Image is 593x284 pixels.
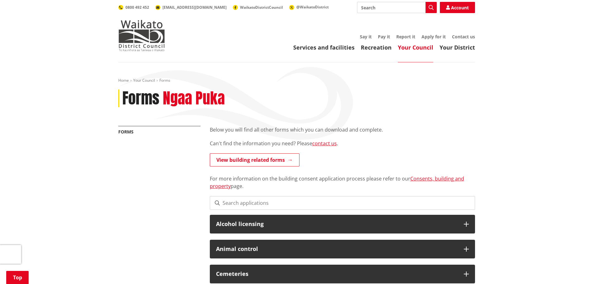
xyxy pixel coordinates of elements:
a: Your Council [398,44,433,51]
a: View building related forms [210,153,299,166]
a: Apply for it [421,34,446,40]
a: @WaikatoDistrict [289,4,329,10]
a: Your Council [133,78,155,83]
span: Forms [159,78,170,83]
a: Pay it [378,34,390,40]
a: [EMAIL_ADDRESS][DOMAIN_NAME] [155,5,227,10]
p: For more information on the building consent application process please refer to our page. [210,167,475,190]
input: Search applications [210,196,475,210]
a: Services and facilities [293,44,355,51]
h1: Forms [122,89,159,108]
h3: Cemeteries [216,271,458,277]
input: Search input [357,2,437,13]
span: [EMAIL_ADDRESS][DOMAIN_NAME] [162,5,227,10]
p: Can't find the information you need? Please . [210,140,475,147]
img: Waikato District Council - Te Kaunihera aa Takiwaa o Waikato [118,20,165,51]
span: 0800 492 452 [125,5,149,10]
a: Say it [360,34,372,40]
a: Your District [440,44,475,51]
a: Top [6,271,29,284]
a: Recreation [361,44,392,51]
a: Home [118,78,129,83]
a: Contact us [452,34,475,40]
a: Forms [118,129,134,135]
span: WaikatoDistrictCouncil [240,5,283,10]
span: @WaikatoDistrict [296,4,329,10]
a: Account [440,2,475,13]
p: Below you will find all other forms which you can download and complete. [210,126,475,133]
h2: Ngaa Puka [163,89,225,108]
a: contact us [312,140,337,147]
nav: breadcrumb [118,78,475,83]
a: WaikatoDistrictCouncil [233,5,283,10]
a: Report it [396,34,415,40]
a: Consents, building and property [210,175,464,190]
h3: Alcohol licensing [216,221,458,227]
h3: Animal control [216,246,458,252]
a: 0800 492 452 [118,5,149,10]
